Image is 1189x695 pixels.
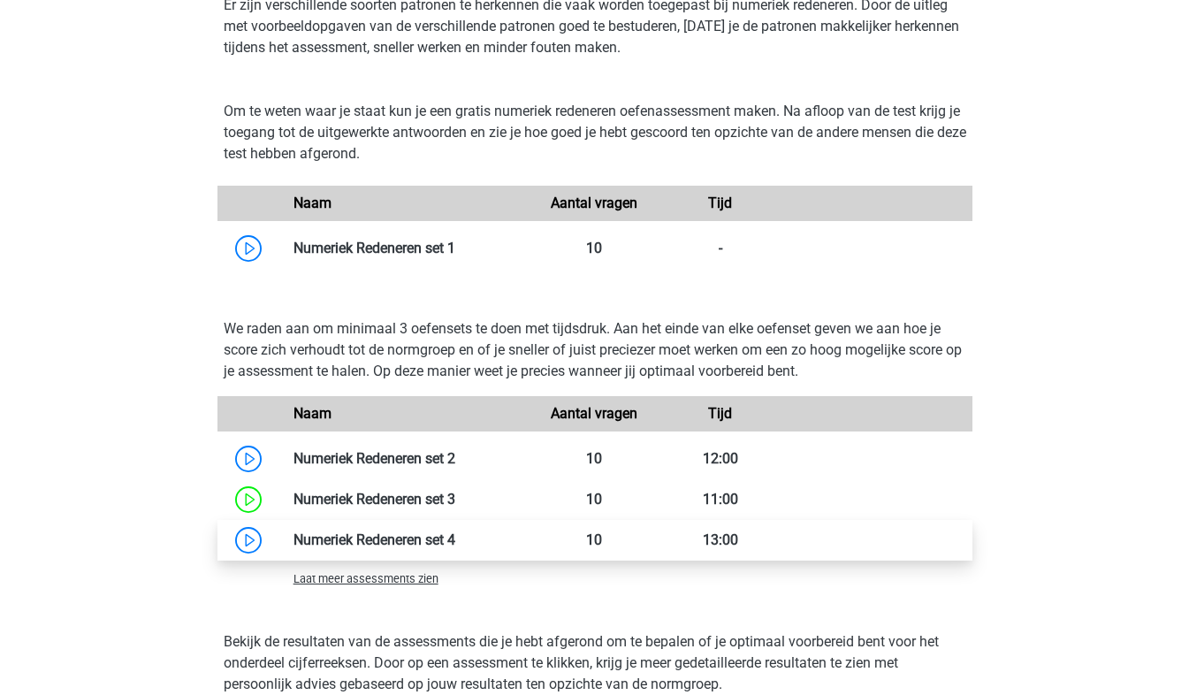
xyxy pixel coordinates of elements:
[224,318,966,382] p: We raden aan om minimaal 3 oefensets te doen met tijdsdruk. Aan het einde van elke oefenset geven...
[658,193,783,214] div: Tijd
[293,572,438,585] span: Laat meer assessments zien
[658,403,783,424] div: Tijd
[280,193,532,214] div: Naam
[280,238,532,259] div: Numeriek Redeneren set 1
[280,448,532,470] div: Numeriek Redeneren set 2
[280,530,532,551] div: Numeriek Redeneren set 4
[280,489,532,510] div: Numeriek Redeneren set 3
[531,403,657,424] div: Aantal vragen
[531,193,657,214] div: Aantal vragen
[224,101,966,164] p: Om te weten waar je staat kun je een gratis numeriek redeneren oefenassessment maken. Na afloop v...
[280,403,532,424] div: Naam
[224,631,966,695] p: Bekijk de resultaten van de assessments die je hebt afgerond om te bepalen of je optimaal voorber...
